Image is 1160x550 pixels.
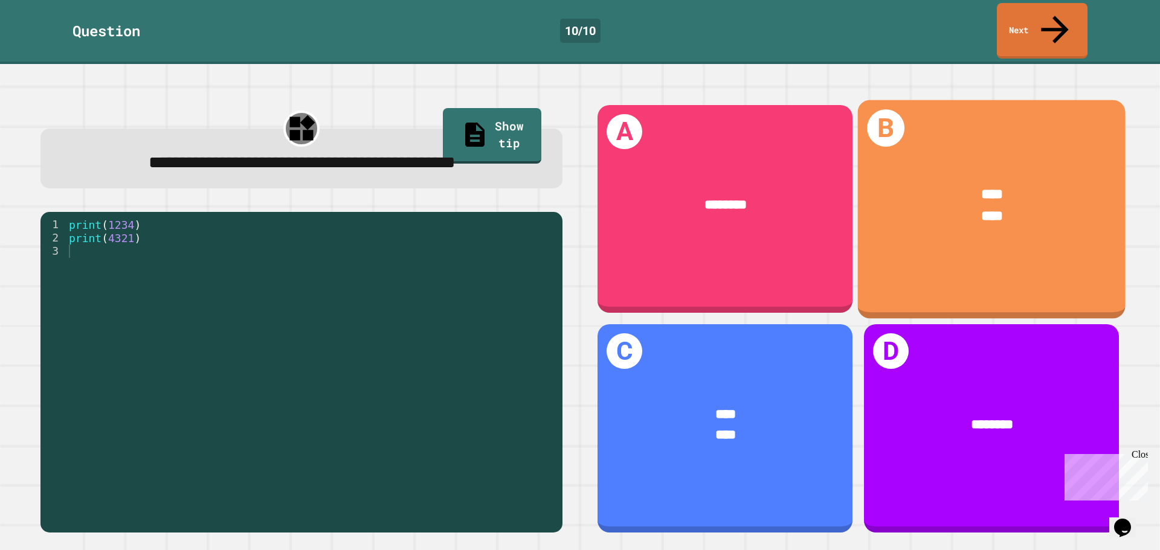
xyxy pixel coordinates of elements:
h1: C [607,333,642,369]
div: 3 [40,245,66,258]
div: Question [72,20,140,42]
iframe: chat widget [1060,449,1148,500]
h1: A [607,114,642,150]
iframe: chat widget [1109,502,1148,538]
h1: D [873,333,909,369]
h1: B [868,109,905,147]
a: Next [997,3,1087,59]
div: Chat with us now!Close [5,5,83,77]
div: 10 / 10 [560,19,601,43]
div: 2 [40,231,66,245]
a: Show tip [443,108,541,164]
div: 1 [40,218,66,231]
